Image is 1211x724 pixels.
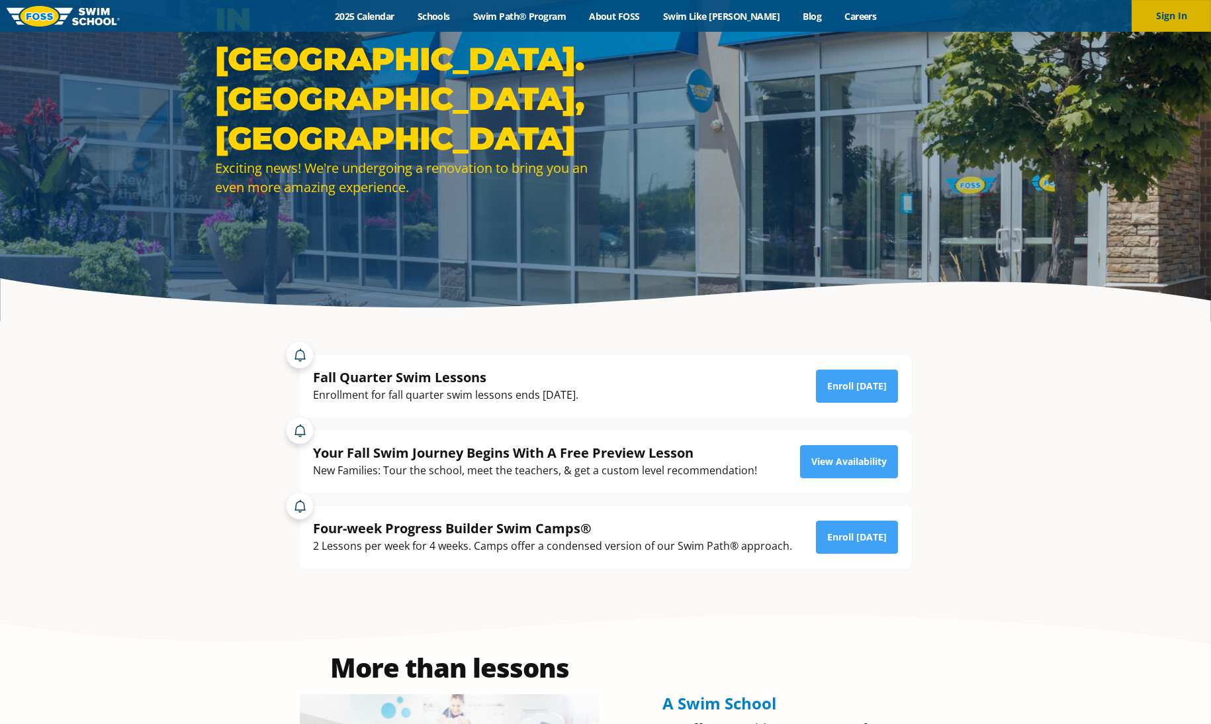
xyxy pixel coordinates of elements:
div: Your Fall Swim Journey Begins With A Free Preview Lesson [313,444,757,462]
div: Enrollment for fall quarter swim lessons ends [DATE]. [313,386,578,404]
a: Swim Path® Program [461,10,577,23]
a: 2025 Calendar [323,10,406,23]
a: Enroll [DATE] [816,521,898,554]
img: FOSS Swim School Logo [7,6,120,26]
a: Blog [791,10,833,23]
a: About FOSS [578,10,652,23]
span: A Swim School [662,692,776,714]
div: New Families: Tour the school, meet the teachers, & get a custom level recommendation! [313,462,757,480]
a: Schools [406,10,461,23]
a: Swim Like [PERSON_NAME] [651,10,791,23]
div: Fall Quarter Swim Lessons [313,368,578,386]
a: Enroll [DATE] [816,370,898,403]
h2: More than lessons [300,654,599,681]
a: View Availability [800,445,898,478]
div: Exciting news! We're undergoing a renovation to bring you an even more amazing experience. [215,158,599,197]
div: 2 Lessons per week for 4 weeks. Camps offer a condensed version of our Swim Path® approach. [313,537,792,555]
a: Careers [833,10,888,23]
div: Four-week Progress Builder Swim Camps® [313,519,792,537]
